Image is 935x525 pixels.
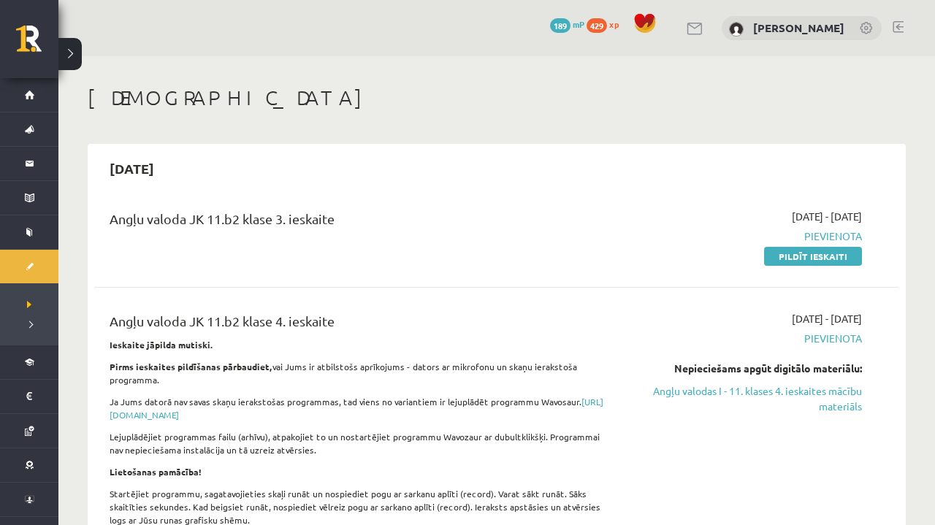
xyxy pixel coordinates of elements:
[753,20,844,35] a: [PERSON_NAME]
[110,339,213,350] strong: Ieskaite jāpilda mutiski.
[110,361,272,372] strong: Pirms ieskaites pildīšanas pārbaudiet,
[792,311,862,326] span: [DATE] - [DATE]
[729,22,744,37] img: Betija Mačjuka
[609,18,619,30] span: xp
[88,85,906,110] h1: [DEMOGRAPHIC_DATA]
[550,18,570,33] span: 189
[95,151,169,185] h2: [DATE]
[573,18,584,30] span: mP
[626,383,862,414] a: Angļu valodas I - 11. klases 4. ieskaites mācību materiāls
[110,395,604,421] p: Ja Jums datorā nav savas skaņu ierakstošas programmas, tad viens no variantiem ir lejuplādēt prog...
[587,18,607,33] span: 429
[764,247,862,266] a: Pildīt ieskaiti
[626,361,862,376] div: Nepieciešams apgūt digitālo materiālu:
[550,18,584,30] a: 189 mP
[110,466,202,478] strong: Lietošanas pamācība!
[110,430,604,456] p: Lejuplādējiet programmas failu (arhīvu), atpakojiet to un nostartējiet programmu Wavozaur ar dubu...
[626,331,862,346] span: Pievienota
[110,396,603,421] a: [URL][DOMAIN_NAME]
[587,18,626,30] a: 429 xp
[16,26,58,62] a: Rīgas 1. Tālmācības vidusskola
[110,209,604,236] div: Angļu valoda JK 11.b2 klase 3. ieskaite
[110,311,604,338] div: Angļu valoda JK 11.b2 klase 4. ieskaite
[626,229,862,244] span: Pievienota
[110,360,604,386] p: vai Jums ir atbilstošs aprīkojums - dators ar mikrofonu un skaņu ierakstoša programma.
[792,209,862,224] span: [DATE] - [DATE]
